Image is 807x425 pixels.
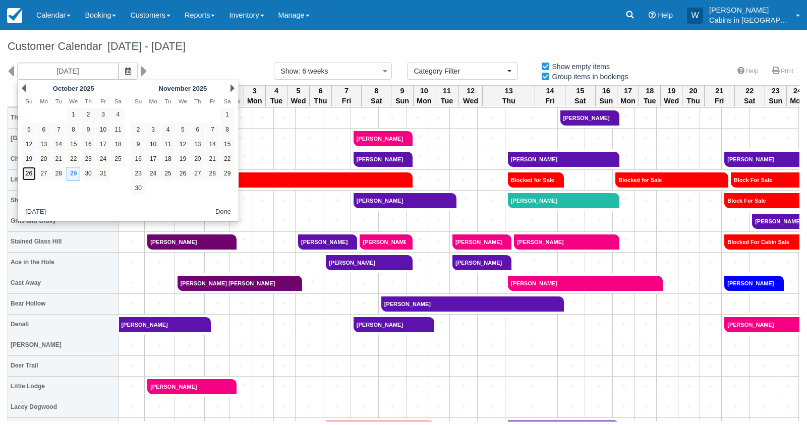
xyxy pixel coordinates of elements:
a: 7 [52,123,66,137]
a: + [255,257,271,268]
a: + [326,133,348,144]
a: 10 [146,138,160,151]
button: Category Filter [407,63,518,80]
a: Print [766,64,799,79]
a: + [255,216,271,226]
a: + [615,133,631,144]
span: Category Filter [414,66,505,76]
a: + [381,278,403,288]
a: + [659,133,675,144]
a: + [681,319,697,330]
a: + [147,257,172,268]
a: 31 [96,167,110,180]
a: + [777,276,796,286]
a: 27 [191,167,204,180]
a: + [780,112,796,123]
a: 8 [220,123,234,137]
a: + [298,154,320,164]
a: 8 [67,123,80,137]
a: + [752,112,774,123]
a: + [681,195,697,206]
button: [DATE] [21,206,49,218]
a: + [560,340,583,350]
a: 2 [81,108,95,122]
a: + [659,154,675,164]
a: + [703,257,719,268]
a: [PERSON_NAME] [724,276,777,291]
a: + [703,154,719,164]
a: + [480,112,502,123]
a: 24 [96,152,110,166]
a: Blocked for Sale [508,172,557,188]
a: + [588,340,610,350]
a: [PERSON_NAME] [147,234,230,250]
a: + [780,133,796,144]
a: + [233,257,249,268]
a: + [431,216,447,226]
a: + [508,340,555,350]
label: Group items in bookings [541,69,635,84]
a: + [178,298,202,309]
a: + [255,236,271,247]
a: + [276,195,293,206]
a: + [508,319,555,330]
a: + [560,216,583,226]
a: 5 [176,123,190,137]
a: 29 [220,167,234,180]
a: + [147,298,172,309]
a: + [681,112,697,123]
a: + [480,133,502,144]
a: + [431,340,447,350]
a: 4 [111,108,125,122]
a: 19 [22,152,36,166]
a: 16 [131,152,145,166]
a: + [354,216,376,226]
a: + [354,112,376,123]
a: + [406,131,425,142]
a: + [656,276,675,286]
a: + [681,236,697,247]
a: 14 [52,138,66,151]
img: checkfront-main-nav-mini-logo.png [7,8,22,23]
a: + [681,216,697,226]
a: + [681,257,697,268]
a: 26 [22,167,36,180]
a: + [613,193,632,204]
a: 11 [111,123,125,137]
a: + [703,319,719,330]
a: [PERSON_NAME] [298,234,351,250]
a: 18 [161,152,175,166]
a: + [276,319,293,330]
a: + [752,257,774,268]
a: + [703,278,719,288]
a: + [122,236,142,247]
a: + [659,298,675,309]
a: [PERSON_NAME] [381,296,557,312]
a: + [122,278,142,288]
a: + [480,195,502,206]
a: [PERSON_NAME] [326,255,406,270]
a: + [276,216,293,226]
a: + [557,296,582,307]
a: + [480,278,502,288]
p: [PERSON_NAME] [709,5,790,15]
a: 17 [146,152,160,166]
a: + [276,298,293,309]
a: + [452,216,475,226]
button: Done [211,206,235,218]
a: [PERSON_NAME] [514,234,612,250]
a: + [560,319,583,330]
a: + [703,236,719,247]
a: + [560,257,583,268]
a: 21 [52,152,66,166]
a: 15 [220,138,234,151]
a: + [207,340,227,350]
a: + [276,257,293,268]
a: + [276,154,293,164]
a: [PERSON_NAME] [452,255,505,270]
a: 2 [131,123,145,137]
a: [PERSON_NAME] [354,131,406,146]
a: + [431,154,447,164]
a: [PERSON_NAME] [354,152,406,167]
a: + [147,340,172,350]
